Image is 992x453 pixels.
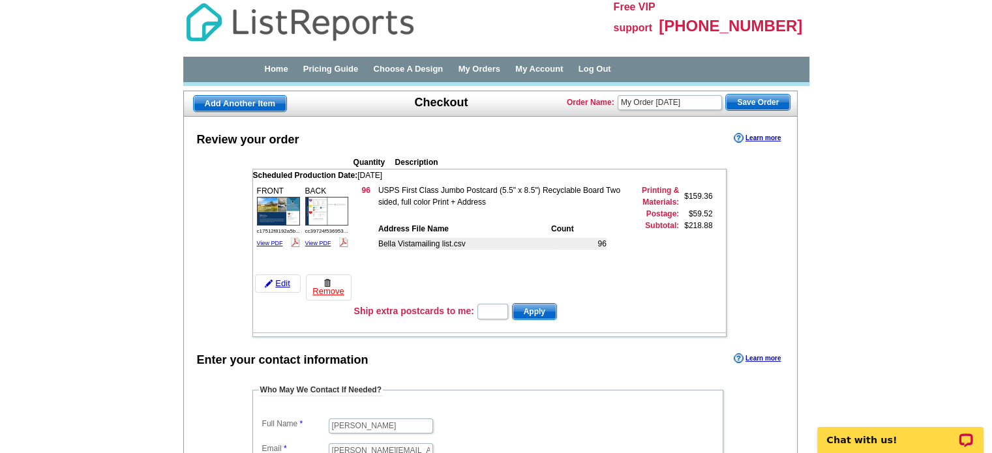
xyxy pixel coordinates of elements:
strong: 96 [362,186,370,195]
a: Home [264,64,288,74]
img: pencil-icon.gif [265,280,273,287]
td: $218.88 [679,220,712,282]
a: Add Another Item [193,95,288,112]
legend: Who May We Contact If Needed? [259,385,383,396]
strong: Order Name: [567,98,614,107]
a: Learn more [734,353,781,364]
button: Save Order [725,94,790,111]
span: Add Another Item [194,96,287,111]
img: small-thumb.jpg [305,197,348,226]
span: Scheduled Production Date: [253,171,358,180]
span: Apply [513,304,556,319]
td: 96 [558,238,607,250]
h3: Ship extra postcards to me: [354,305,474,317]
a: Remove [306,274,352,300]
img: pdf_logo.png [290,237,300,247]
iframe: LiveChat chat widget [809,412,992,453]
td: $159.36 [679,184,712,208]
a: Learn more [734,133,781,143]
a: Log Out [579,64,611,74]
a: Pricing Guide [303,64,359,74]
a: View PDF [257,240,283,246]
span: cc39724f536953... [305,228,348,234]
th: Address File Name [378,223,551,235]
td: $59.52 [679,208,712,220]
th: Description [395,156,633,168]
a: My Account [515,64,563,74]
strong: Printing & Materials: [642,186,679,207]
td: USPS First Class Jumbo Postcard (5.5" x 8.5") Recyclable Board Two sided, full color Print + Address [378,184,623,208]
img: trashcan-icon.gif [323,279,331,287]
h1: Checkout [414,96,468,110]
div: Review your order [197,132,299,149]
a: Edit [255,274,301,293]
div: Enter your contact information [197,352,368,369]
span: Save Order [726,95,790,110]
a: My Orders [458,64,500,74]
a: Choose A Design [374,64,443,74]
label: Full Name [262,418,327,430]
div: FRONT [255,183,302,251]
strong: Subtotal: [645,221,679,230]
th: Quantity [353,156,395,168]
span: c17512f8192a5b... [257,228,300,234]
td: Bella Vistamailing list.csv [378,238,558,250]
img: pdf_logo.png [338,237,348,247]
td: [DATE] [253,169,726,181]
span: [PHONE_NUMBER] [659,17,802,35]
a: View PDF [305,240,331,246]
th: Count [551,223,607,235]
button: Apply [512,303,557,320]
img: small-thumb.jpg [257,197,300,226]
strong: Postage: [646,209,680,218]
span: Free VIP support [614,1,655,33]
div: BACK [303,183,350,251]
